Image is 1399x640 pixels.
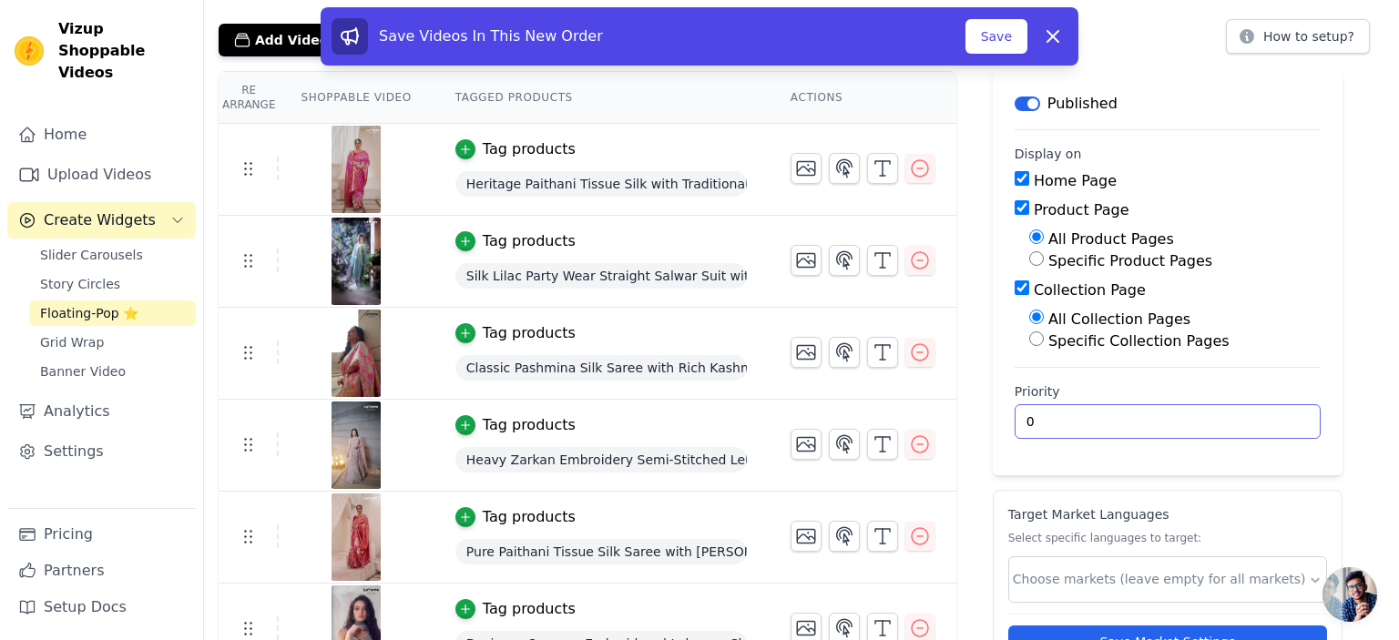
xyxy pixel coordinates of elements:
[455,263,747,289] span: Silk Lilac Party Wear Straight Salwar Suit with Embroidery Work
[455,447,747,472] span: Heavy Zarkan Embroidery Semi-Stitched Lehenga Choli with Dupatta
[455,598,576,620] button: Tag products
[1048,310,1190,328] label: All Collection Pages
[1034,172,1117,189] label: Home Page
[44,209,156,231] span: Create Widgets
[1008,505,1327,523] p: Target Market Languages
[331,401,382,489] img: vizup-images-5453.jpg
[40,362,126,381] span: Banner Video
[40,304,138,322] span: Floating-Pop ⭐
[455,506,576,528] button: Tag products
[1047,93,1118,115] p: Published
[1322,567,1377,622] div: Open chat
[331,126,382,213] img: reel-preview-pkm5ri-wq.myshopify.com-3714095914107088364_71157705090.jpeg
[1048,332,1230,350] label: Specific Collection Pages
[455,171,747,197] span: Heritage Paithani Tissue Silk with Traditional Zari Weaving
[331,310,382,397] img: vizup-images-d52c.jpg
[455,138,576,160] button: Tag products
[40,333,104,351] span: Grid Wrap
[483,506,576,528] div: Tag products
[7,589,196,625] a: Setup Docs
[1048,252,1212,269] label: Specific Product Pages
[769,72,956,124] th: Actions
[7,553,196,589] a: Partners
[7,202,196,239] button: Create Widgets
[483,598,576,620] div: Tag products
[29,330,196,355] a: Grid Wrap
[1034,281,1146,299] label: Collection Page
[965,19,1027,54] button: Save
[331,493,382,581] img: vizup-images-31c9.jpg
[29,242,196,268] a: Slider Carousels
[1034,201,1129,218] label: Product Page
[7,117,196,153] a: Home
[7,433,196,470] a: Settings
[379,27,603,45] span: Save Videos In This New Order
[279,72,433,124] th: Shoppable Video
[455,539,747,564] span: Pure Paithani Tissue Silk Saree with [PERSON_NAME] Border
[791,153,822,184] button: Change Thumbnail
[434,72,769,124] th: Tagged Products
[219,72,279,124] th: Re Arrange
[1013,570,1308,589] input: Choose markets (leave empty for all markets)
[455,230,576,252] button: Tag products
[40,275,120,293] span: Story Circles
[1048,230,1174,248] label: All Product Pages
[7,393,196,430] a: Analytics
[483,322,576,344] div: Tag products
[331,218,382,305] img: reel-preview-pkm5ri-wq.myshopify.com-3724189607622532090_71157705090.jpeg
[7,516,196,553] a: Pricing
[455,322,576,344] button: Tag products
[791,521,822,552] button: Change Thumbnail
[1015,382,1321,401] label: Priority
[7,157,196,193] a: Upload Videos
[455,414,576,436] button: Tag products
[483,230,576,252] div: Tag products
[791,337,822,368] button: Change Thumbnail
[40,246,143,264] span: Slider Carousels
[1015,145,1082,163] legend: Display on
[455,355,747,381] span: Classic Pashmina Silk Saree with Rich Kashmiri Craftsmanship
[1008,531,1327,545] p: Select specific languages to target:
[29,359,196,384] a: Banner Video
[791,429,822,460] button: Change Thumbnail
[29,271,196,297] a: Story Circles
[483,414,576,436] div: Tag products
[791,245,822,276] button: Change Thumbnail
[483,138,576,160] div: Tag products
[29,300,196,326] a: Floating-Pop ⭐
